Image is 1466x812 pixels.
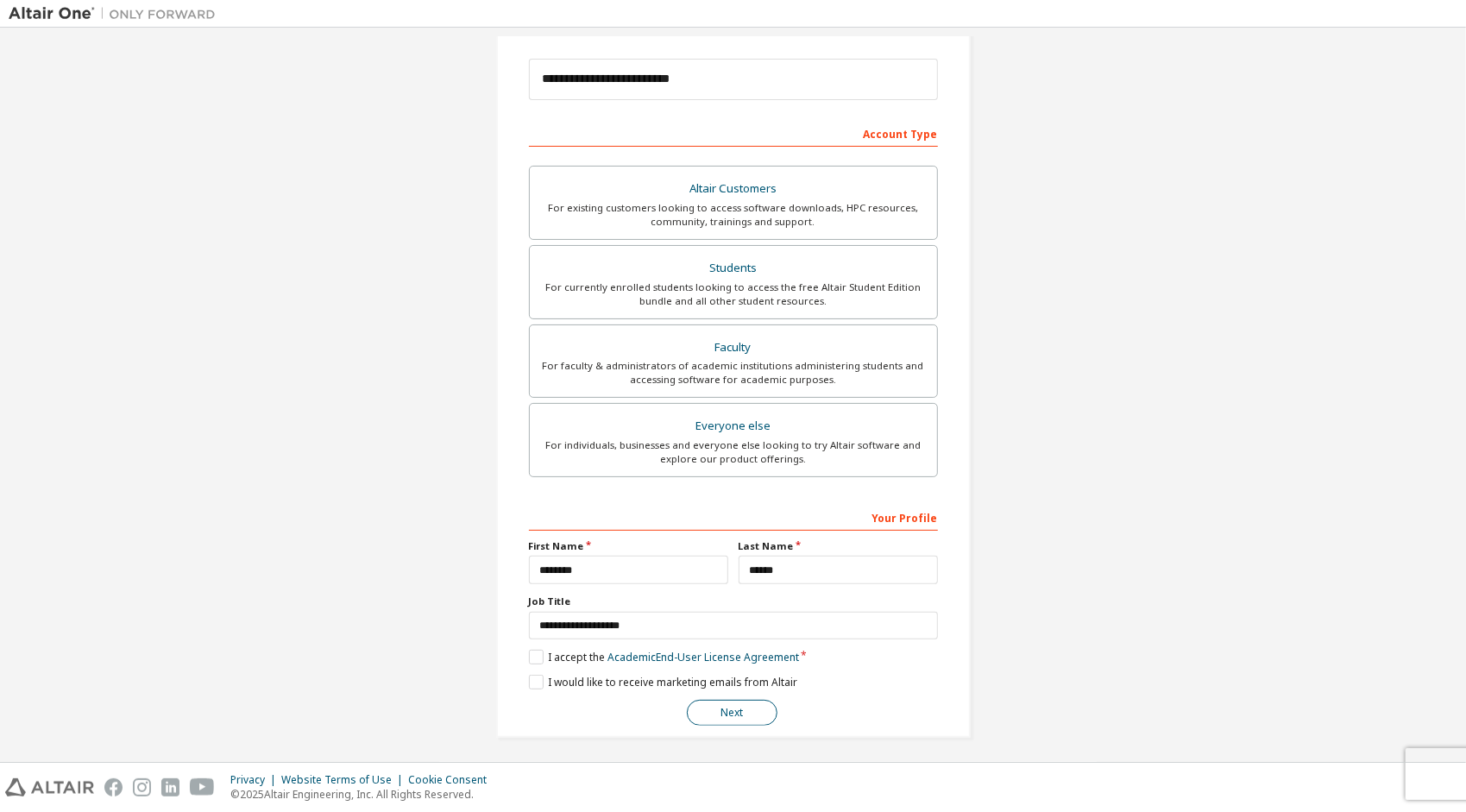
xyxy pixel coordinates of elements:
label: Job Title [529,595,938,608]
label: I would like to receive marketing emails from Altair [529,675,797,689]
div: Cookie Consent [408,773,497,787]
img: instagram.svg [133,778,151,796]
div: For existing customers looking to access software downloads, HPC resources, community, trainings ... [540,201,927,229]
div: Everyone else [540,414,927,438]
label: Last Name [739,539,938,553]
button: Next [687,700,777,726]
div: Faculty [540,336,927,360]
a: Academic End-User License Agreement [607,650,799,664]
div: Altair Customers [540,177,927,201]
div: For faculty & administrators of academic institutions administering students and accessing softwa... [540,359,927,387]
div: For individuals, businesses and everyone else looking to try Altair software and explore our prod... [540,438,927,466]
img: Altair One [9,5,224,22]
div: Privacy [230,773,281,787]
div: For currently enrolled students looking to access the free Altair Student Edition bundle and all ... [540,280,927,308]
div: Website Terms of Use [281,773,408,787]
img: linkedin.svg [161,778,179,796]
div: Account Type [529,119,938,147]
label: First Name [529,539,728,553]
img: youtube.svg [190,778,215,796]
p: © 2025 Altair Engineering, Inc. All Rights Reserved. [230,787,497,802]
div: Students [540,256,927,280]
div: Your Profile [529,503,938,531]
img: altair_logo.svg [5,778,94,796]
img: facebook.svg [104,778,123,796]
label: I accept the [529,650,799,664]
